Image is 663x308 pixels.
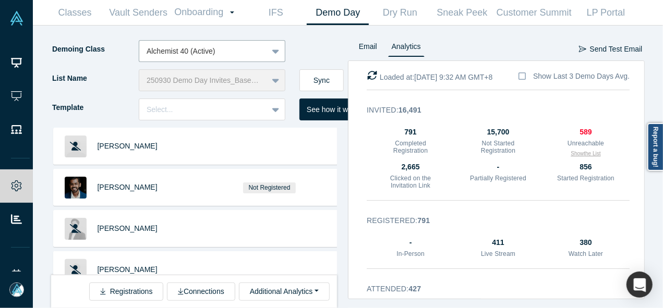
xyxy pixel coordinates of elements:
[367,284,615,294] h3: Attended :
[369,1,431,25] a: Dry Run
[167,282,235,301] button: Connections
[493,1,575,25] a: Customer Summit
[381,140,440,155] h3: Completed Registration
[469,140,527,155] h3: Not Started Registration
[381,250,440,257] h3: In-Person
[381,237,440,248] div: -
[245,1,307,25] a: IFS
[557,250,615,257] h3: Watch Later
[51,98,139,117] label: Template
[299,98,369,120] button: See how it works
[381,175,440,190] h3: Clicked on the Invitation Link
[557,127,615,138] div: 589
[243,182,296,193] span: Not Registered
[51,40,139,58] label: Demoing Class
[575,1,637,25] a: LP Portal
[65,177,87,199] img: Ganesh R's Profile Image
[367,215,615,226] h3: Registered :
[417,216,430,225] strong: 791
[381,127,440,138] div: 791
[381,162,440,173] div: 2,665
[469,175,527,182] h3: Partially Registered
[408,285,421,293] strong: 427
[431,1,493,25] a: Sneak Peek
[171,1,245,24] a: Onboarding
[571,150,600,157] button: Showthe List
[98,265,158,274] a: [PERSON_NAME]
[533,71,630,82] div: Show Last 3 Demo Days Avg.
[239,282,330,301] button: Additional Analytics
[647,123,663,171] a: Report a bug!
[557,175,615,182] h3: Started Registration
[367,105,615,116] h3: Invited :
[469,127,527,138] div: 15,700
[388,40,425,57] a: Analytics
[299,69,344,91] button: Sync
[106,1,171,25] a: Vault Senders
[355,40,381,57] a: Email
[89,282,163,301] button: Registrations
[578,40,643,58] button: Send Test Email
[469,237,527,248] div: 411
[51,69,139,88] label: List Name
[9,282,24,297] img: Mia Scott's Account
[9,11,24,26] img: Alchemist Vault Logo
[399,106,421,114] strong: 16,491
[98,183,158,191] a: [PERSON_NAME]
[469,250,527,257] h3: Live Stream
[307,1,369,25] a: Demo Day
[367,70,492,83] div: Loaded at: [DATE] 9:32 AM GMT+8
[469,162,527,173] div: -
[557,162,615,173] div: 856
[98,224,158,232] a: [PERSON_NAME]
[557,237,615,248] div: 380
[98,142,158,150] a: [PERSON_NAME]
[557,140,615,147] h3: Unreachable
[44,1,106,25] a: Classes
